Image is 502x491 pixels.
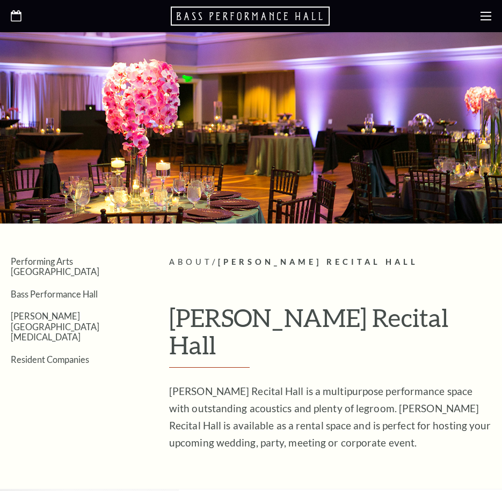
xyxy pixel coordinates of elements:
[169,304,491,368] h1: [PERSON_NAME] Recital Hall
[11,256,99,277] a: Performing Arts [GEOGRAPHIC_DATA]
[218,257,418,266] span: [PERSON_NAME] Recital Hall
[11,311,99,342] a: [PERSON_NAME][GEOGRAPHIC_DATA][MEDICAL_DATA]
[11,289,98,299] a: Bass Performance Hall
[169,383,491,451] p: [PERSON_NAME] Recital Hall is a multipurpose performance space with outstanding acoustics and ple...
[169,257,212,266] span: About
[169,256,491,269] p: /
[11,354,89,364] a: Resident Companies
